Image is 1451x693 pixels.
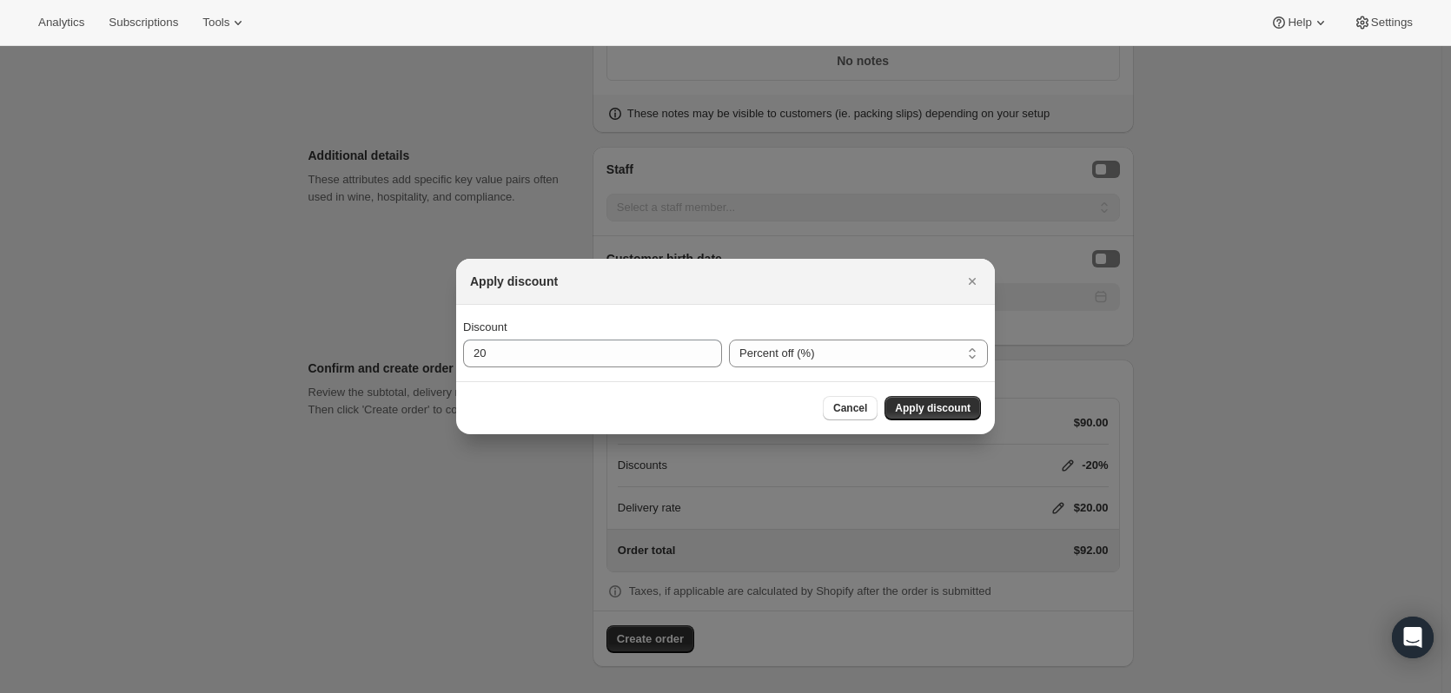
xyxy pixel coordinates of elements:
[109,16,178,30] span: Subscriptions
[192,10,257,35] button: Tools
[1392,617,1434,658] div: Open Intercom Messenger
[98,10,189,35] button: Subscriptions
[202,16,229,30] span: Tools
[470,273,558,290] h2: Apply discount
[463,320,507,333] span: Discount
[895,401,971,415] span: Apply discount
[833,401,867,415] span: Cancel
[885,396,981,420] button: Apply discount
[960,269,984,294] button: Close
[1260,10,1339,35] button: Help
[1371,16,1413,30] span: Settings
[1288,16,1311,30] span: Help
[1343,10,1423,35] button: Settings
[823,396,878,420] button: Cancel
[38,16,84,30] span: Analytics
[28,10,95,35] button: Analytics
